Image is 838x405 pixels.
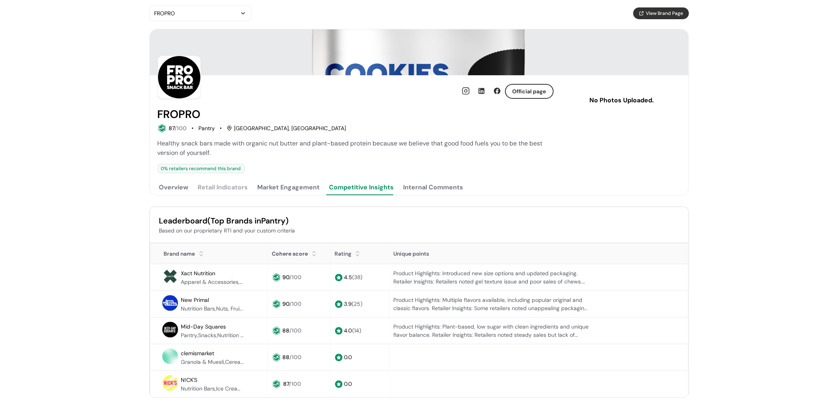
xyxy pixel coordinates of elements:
[181,322,226,331] a: Mid-Day Squares
[198,124,215,133] div: Pantry
[169,125,175,132] span: 87
[181,269,216,278] a: Xact Nutrition
[289,274,302,281] span: /100
[159,227,679,235] div: Based on our proprietary RTI and your custom criteria
[335,250,352,258] div: Rating
[344,274,363,281] span: 4.5
[159,216,208,226] span: Leaderboard
[155,9,238,18] div: FROPRO
[227,124,346,133] div: [GEOGRAPHIC_DATA], [GEOGRAPHIC_DATA]
[181,376,198,383] span: N!CK'S
[181,358,244,366] div: Granola & Muesli,Cereal,Nutrition Bars,Nuts, Fruits and Snack Mixes,Pantry,Breakfast,Snacks
[181,323,226,330] span: Mid-Day Squares
[289,327,302,334] span: /100
[181,331,244,340] div: Pantry,Snacks,Nutrition Bars
[282,354,289,361] span: 88
[282,274,289,281] span: 90
[158,108,201,121] h2: FROPRO
[256,180,322,195] button: Market Engagement
[404,183,464,192] div: Internal Comments
[158,56,201,99] img: Brand Photo
[196,180,250,195] button: Retail Indicators
[175,125,187,132] span: /100
[181,349,214,358] a: clemismarket
[158,180,190,195] button: Overview
[352,300,363,307] span: ( 25 )
[181,385,244,393] div: Nutrition Bars,Ice Cream,Pantry,Snacks,Fresh & Frozen,Frozen
[394,323,590,339] div: Product Highlights: Plant-based, low sugar with clean ingredients and unique flavor balance. Reta...
[394,269,590,286] div: Product Highlights: Introduced new size options and updated packaging. Retailer Insights: Retaile...
[158,139,543,157] span: Healthy snack bars made with organic nut butter and plant-based protein because we believe that g...
[344,380,353,387] span: 0.0
[394,296,590,312] div: Product Highlights: Multiple flavors available, including popular original and classic flavors. R...
[181,295,209,305] a: New Primal
[344,300,363,307] span: 3.9
[150,29,689,75] img: Brand cover image
[353,274,363,281] span: ( 38 )
[181,270,216,277] span: Xact Nutrition
[181,375,198,385] a: N!CK'S
[289,380,301,387] span: /100
[181,305,244,313] div: Nutrition Bars,Nuts, Fruits and Snack Mixes,Pantry,Snacks
[155,250,195,258] div: Brand name
[272,250,308,258] div: Cohere score
[289,354,302,361] span: /100
[181,296,209,303] span: New Primal
[181,350,214,357] span: clemismarket
[646,10,683,17] span: View Brand Page
[505,84,554,99] button: Official page
[576,96,668,105] p: No Photos Uploaded.
[394,250,429,257] span: Unique points
[353,327,362,334] span: ( 14 )
[181,278,244,286] div: Apparel & Accessories,Nutrition Bars,Sports & Energy Drinks,Pantry,Snacks,Beverages,Other Beverages
[289,300,302,307] span: /100
[283,380,289,387] span: 87
[633,7,689,19] button: View Brand Page
[282,327,289,334] span: 88
[344,354,353,361] span: 0.0
[208,216,289,226] span: (Top Brands in Pantry )
[158,164,245,173] div: 0 % retailers recommend this brand
[282,300,289,307] span: 90
[344,327,362,334] span: 4.0
[328,180,396,195] button: Competitive Insights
